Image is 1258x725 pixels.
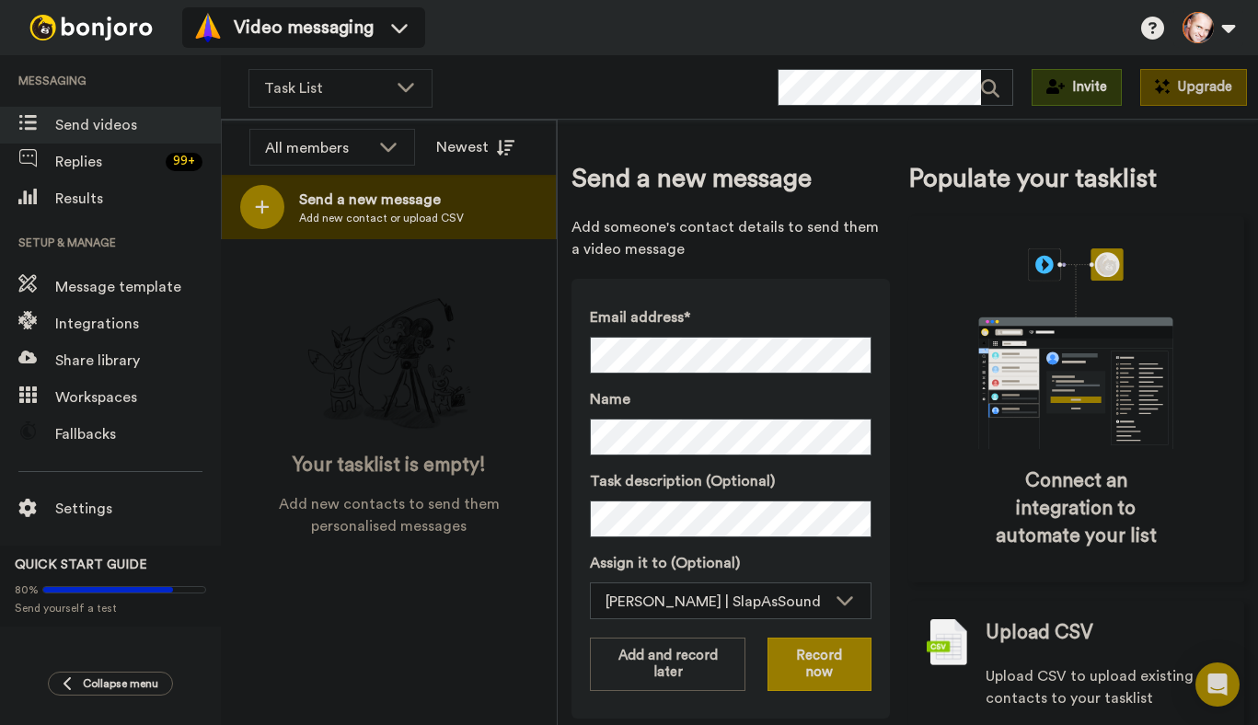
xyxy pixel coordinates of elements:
button: Record now [767,638,871,691]
label: Email address* [590,306,871,328]
label: Assign it to (Optional) [590,552,871,574]
img: vm-color.svg [193,13,223,42]
span: Send a new message [571,161,890,198]
button: Invite [1032,69,1122,106]
span: Settings [55,498,221,520]
button: Collapse menu [48,672,173,696]
img: bj-logo-header-white.svg [22,15,160,40]
span: Your tasklist is empty! [293,452,486,479]
span: Results [55,188,221,210]
span: Task List [264,77,387,99]
span: Replies [55,151,158,173]
span: Fallbacks [55,423,221,445]
span: Integrations [55,313,221,335]
button: Add and record later [590,638,745,691]
span: Upload CSV to upload existing contacts to your tasklist [986,665,1227,709]
span: 80% [15,582,39,597]
div: Open Intercom Messenger [1195,662,1240,707]
img: ready-set-action.png [297,291,481,438]
button: Upgrade [1140,69,1247,106]
span: Send yourself a test [15,601,206,616]
span: Collapse menu [83,676,158,691]
button: Newest [422,129,528,166]
span: Send a new message [299,189,464,211]
div: animation [938,248,1214,449]
span: Message template [55,276,221,298]
span: Workspaces [55,386,221,409]
span: Add new contacts to send them personalised messages [248,493,529,537]
span: QUICK START GUIDE [15,558,147,571]
label: Task description (Optional) [590,470,871,492]
span: Add new contact or upload CSV [299,211,464,225]
span: Share library [55,350,221,372]
img: csv-grey.png [927,619,967,665]
span: Add someone's contact details to send them a video message [571,216,890,260]
span: Populate your tasklist [908,161,1245,198]
span: Send videos [55,114,221,136]
div: [PERSON_NAME] | SlapAsSound [606,591,826,613]
div: 99 + [166,153,202,171]
span: Name [590,388,630,410]
span: Upload CSV [986,619,1093,647]
div: All members [265,137,370,159]
span: Connect an integration to automate your list [987,467,1167,550]
span: Video messaging [234,15,374,40]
